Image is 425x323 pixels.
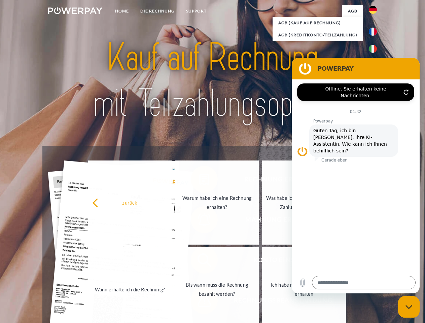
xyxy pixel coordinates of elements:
[369,45,377,53] img: it
[179,280,255,298] div: Bis wann muss die Rechnung bezahlt werden?
[64,32,361,129] img: title-powerpay_de.svg
[92,198,168,207] div: zurück
[135,5,180,17] a: DIE RECHNUNG
[262,160,346,245] a: Was habe ich noch offen, ist meine Zahlung eingegangen?
[266,193,342,212] div: Was habe ich noch offen, ist meine Zahlung eingegangen?
[398,296,420,318] iframe: Schaltfläche zum Öffnen des Messaging-Fensters; Konversation läuft
[180,5,212,17] a: SUPPORT
[342,5,363,17] a: agb
[92,285,168,294] div: Wann erhalte ich die Rechnung?
[109,5,135,17] a: Home
[179,193,255,212] div: Warum habe ich eine Rechnung erhalten?
[273,17,363,29] a: AGB (Kauf auf Rechnung)
[369,28,377,36] img: fr
[48,7,102,14] img: logo-powerpay-white.svg
[369,6,377,14] img: de
[266,280,342,298] div: Ich habe nur eine Teillieferung erhalten
[292,58,420,293] iframe: Messaging-Fenster
[273,29,363,41] a: AGB (Kreditkonto/Teilzahlung)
